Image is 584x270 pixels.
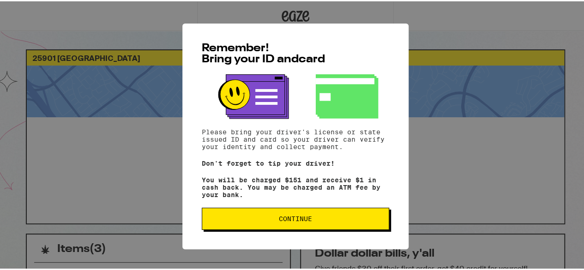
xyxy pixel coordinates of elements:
[202,206,389,228] button: Continue
[6,6,66,14] span: Hi. Need any help?
[202,42,325,64] span: Remember! Bring your ID and card
[202,175,389,197] p: You will be charged $151 and receive $1 in cash back. You may be charged an ATM fee by your bank.
[202,127,389,149] p: Please bring your driver's license or state issued ID and card so your driver can verify your ide...
[202,158,389,166] p: Don't forget to tip your driver!
[279,214,312,221] span: Continue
